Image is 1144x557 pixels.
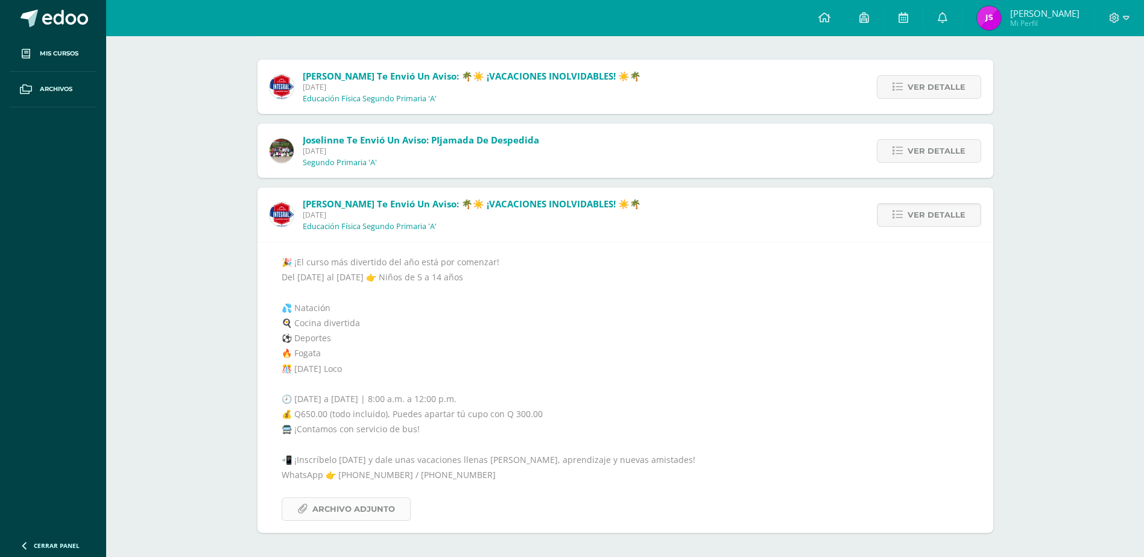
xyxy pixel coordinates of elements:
[270,75,294,99] img: 387ed2a8187a40742b44cf00216892d1.png
[303,82,641,92] span: [DATE]
[908,140,965,162] span: Ver detalle
[270,139,294,163] img: 4d9a0cee03db0dd47245230b5ca8fd8e.png
[303,134,539,146] span: Joselinne te envió un aviso: PIjamada de Despedida
[40,49,78,58] span: Mis cursos
[303,158,377,168] p: Segundo Primaria 'A'
[977,6,1001,30] img: 746429c817c9f5cedbabcf9c7ab5413f.png
[303,70,641,82] span: [PERSON_NAME] te envió un aviso: 🌴☀️ ¡VACACIONES INOLVIDABLES! ☀️🌴
[282,254,969,521] div: 🎉 ¡El curso más divertido del año está por comenzar! Del [DATE] al [DATE] 👉 Niños de 5 a 14 años ...
[303,146,539,156] span: [DATE]
[40,84,72,94] span: Archivos
[1010,18,1079,28] span: Mi Perfil
[303,210,641,220] span: [DATE]
[282,497,411,521] a: Archivo Adjunto
[1010,7,1079,19] span: [PERSON_NAME]
[908,204,965,226] span: Ver detalle
[908,76,965,98] span: Ver detalle
[303,198,641,210] span: [PERSON_NAME] te envió un aviso: 🌴☀️ ¡VACACIONES INOLVIDABLES! ☀️🌴
[312,498,395,520] span: Archivo Adjunto
[34,541,80,550] span: Cerrar panel
[10,72,96,107] a: Archivos
[270,203,294,227] img: 387ed2a8187a40742b44cf00216892d1.png
[303,94,437,104] p: Educación Física Segundo Primaria 'A'
[303,222,437,231] p: Educación Física Segundo Primaria 'A'
[10,36,96,72] a: Mis cursos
